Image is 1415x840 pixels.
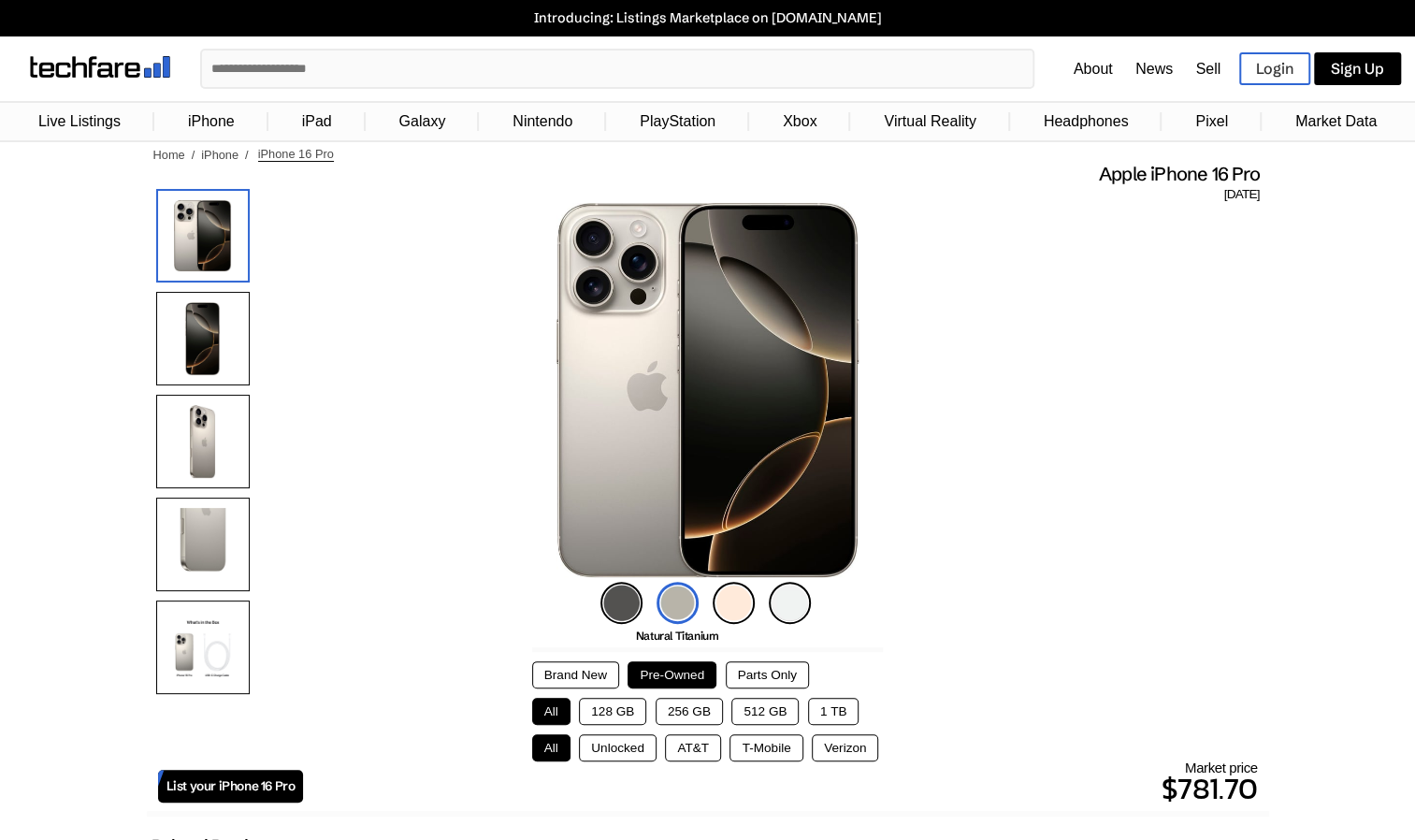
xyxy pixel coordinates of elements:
[630,104,725,139] a: PlayStation
[1239,52,1310,85] a: Login
[158,770,304,803] a: List your iPhone 16 Pro
[657,582,699,624] img: natural-titanium-icon
[731,698,799,725] button: 512 GB
[503,104,582,139] a: Nintendo
[303,766,1257,811] p: $781.70
[812,734,878,761] button: Verizon
[156,189,250,282] img: iPhone 16 Pro
[192,148,195,162] span: /
[390,104,455,139] a: Galaxy
[874,104,985,139] a: Virtual Reality
[156,292,250,385] img: Front
[201,148,238,162] a: iPhone
[579,698,646,725] button: 128 GB
[156,395,250,488] img: Rear
[808,698,859,725] button: 1 TB
[636,629,719,643] span: Natural Titanium
[726,661,809,688] button: Parts Only
[30,56,170,78] img: techfare logo
[1186,104,1237,139] a: Pixel
[1195,61,1220,77] a: Sell
[156,601,250,694] img: What
[1314,52,1401,85] a: Sign Up
[656,698,723,725] button: 256 GB
[245,148,249,162] span: /
[665,734,721,761] button: AT&T
[1099,162,1260,186] span: Apple iPhone 16 Pro
[773,104,826,139] a: Xbox
[156,498,250,591] img: Camera
[532,661,619,688] button: Brand New
[579,734,657,761] button: Unlocked
[1074,61,1113,77] a: About
[166,778,296,794] span: List your iPhone 16 Pro
[179,104,244,139] a: iPhone
[628,661,716,688] button: Pre-Owned
[600,582,643,624] img: black-titanium-icon
[1224,186,1260,203] span: [DATE]
[9,9,1406,26] a: Introducing: Listings Marketplace on [DOMAIN_NAME]
[713,582,755,624] img: desert-titanium-icon
[729,734,802,761] button: T-Mobile
[1034,104,1138,139] a: Headphones
[532,734,570,761] button: All
[1286,104,1386,139] a: Market Data
[532,698,570,725] button: All
[1135,61,1173,77] a: News
[153,148,185,162] a: Home
[29,104,130,139] a: Live Listings
[769,582,811,624] img: white-titanium-icon
[293,104,341,139] a: iPad
[258,147,334,162] span: iPhone 16 Pro
[303,760,1257,811] div: Market price
[556,203,858,577] img: iPhone 16 Pro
